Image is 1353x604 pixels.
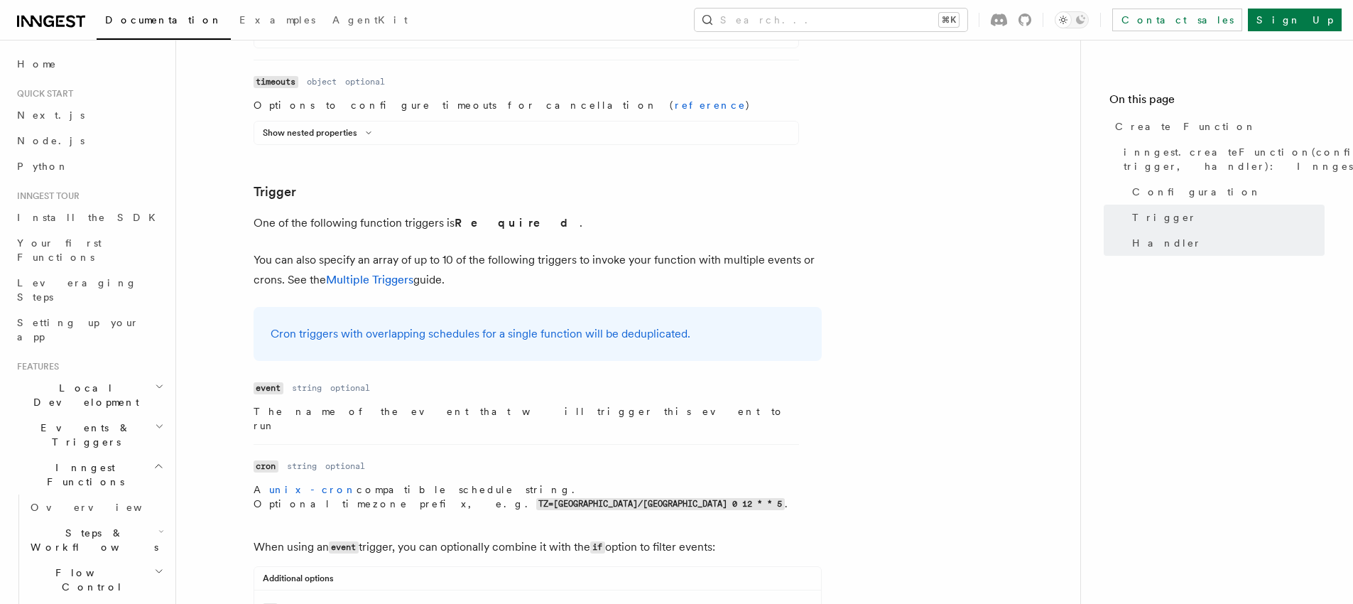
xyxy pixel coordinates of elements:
span: Events & Triggers [11,421,155,449]
span: Next.js [17,109,85,121]
span: Python [17,161,69,172]
a: Python [11,153,167,179]
a: Leveraging Steps [11,270,167,310]
dd: string [292,382,322,394]
a: Examples [231,4,324,38]
div: Additional options [254,573,821,590]
code: cron [254,460,278,473]
span: Local Development [11,381,155,409]
button: Inngest Functions [11,455,167,495]
span: Flow Control [25,566,154,594]
span: Create Function [1115,119,1256,134]
a: inngest.createFunction(configuration, trigger, handler): InngestFunction [1118,139,1325,179]
a: Install the SDK [11,205,167,230]
span: AgentKit [332,14,408,26]
code: TZ=[GEOGRAPHIC_DATA]/[GEOGRAPHIC_DATA] 0 12 * * 5 [536,498,785,510]
span: Configuration [1132,185,1261,199]
a: Contact sales [1112,9,1242,31]
a: Next.js [11,102,167,128]
p: A compatible schedule string. Optional timezone prefix, e.g. . [254,482,799,512]
dd: optional [345,76,385,87]
a: Home [11,51,167,77]
code: if [590,541,605,554]
button: Show nested properties [263,127,377,139]
span: Install the SDK [17,212,164,223]
a: unix-cron [269,484,357,495]
a: Multiple Triggers [326,273,413,286]
p: The name of the event that will trigger this event to run [254,404,799,433]
dd: optional [330,382,370,394]
a: Setting up your app [11,310,167,350]
code: timeouts [254,76,298,88]
span: Setting up your app [17,317,139,343]
a: Node.js [11,128,167,153]
span: Features [11,361,59,372]
a: Trigger [1126,205,1325,230]
code: event [254,382,283,394]
a: Overview [25,495,167,520]
button: Events & Triggers [11,415,167,455]
strong: Required [455,216,580,230]
dd: optional [325,460,365,472]
p: Cron triggers with overlapping schedules for a single function will be deduplicated. [271,324,805,344]
button: Toggle dark mode [1055,11,1089,28]
span: Documentation [105,14,222,26]
code: event [329,541,359,554]
a: Sign Up [1248,9,1342,31]
span: Home [17,57,57,71]
button: Flow Control [25,560,167,600]
span: Quick start [11,88,73,99]
span: Inngest tour [11,190,80,202]
button: Search...⌘K [695,9,967,31]
span: Examples [239,14,315,26]
button: Local Development [11,375,167,415]
a: Your first Functions [11,230,167,270]
dd: string [287,460,317,472]
p: Options to configure timeouts for cancellation ( ) [254,98,799,112]
span: Node.js [17,135,85,146]
a: Configuration [1126,179,1325,205]
span: Handler [1132,236,1202,250]
span: Your first Functions [17,237,102,263]
kbd: ⌘K [939,13,959,27]
p: You can also specify an array of up to 10 of the following triggers to invoke your function with ... [254,250,822,290]
a: AgentKit [324,4,416,38]
span: Inngest Functions [11,460,153,489]
dd: object [307,76,337,87]
a: Create Function [1109,114,1325,139]
button: Steps & Workflows [25,520,167,560]
span: Leveraging Steps [17,277,137,303]
a: Trigger [254,182,296,202]
span: Steps & Workflows [25,526,158,554]
p: When using an trigger, you can optionally combine it with the option to filter events: [254,537,822,558]
a: Documentation [97,4,231,40]
p: One of the following function triggers is . [254,213,822,233]
span: Overview [31,502,177,513]
h4: On this page [1109,91,1325,114]
a: reference [675,99,746,111]
a: Handler [1126,230,1325,256]
span: Trigger [1132,210,1197,225]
